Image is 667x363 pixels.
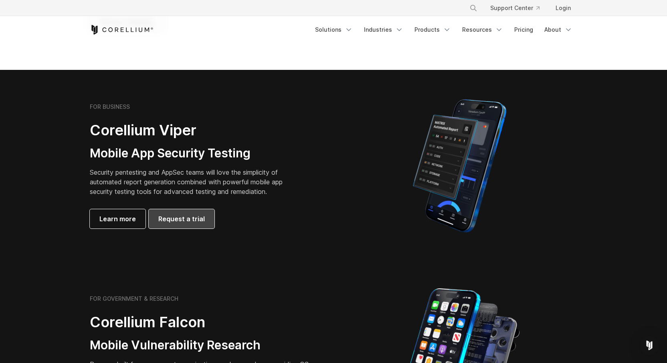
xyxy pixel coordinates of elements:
[90,295,178,302] h6: FOR GOVERNMENT & RESEARCH
[399,96,520,236] img: Corellium MATRIX automated report on iPhone showing app vulnerability test results across securit...
[90,25,154,35] a: Corellium Home
[90,167,295,196] p: Security pentesting and AppSec teams will love the simplicity of automated report generation comb...
[90,338,314,353] h3: Mobile Vulnerability Research
[460,1,577,15] div: Navigation Menu
[158,214,205,224] span: Request a trial
[410,22,456,37] a: Products
[484,1,546,15] a: Support Center
[359,22,408,37] a: Industries
[310,22,358,37] a: Solutions
[310,22,577,37] div: Navigation Menu
[90,121,295,139] h2: Corellium Viper
[149,209,214,228] a: Request a trial
[540,22,577,37] a: About
[640,336,659,355] div: Open Intercom Messenger
[549,1,577,15] a: Login
[457,22,508,37] a: Resources
[90,313,314,331] h2: Corellium Falcon
[90,103,130,110] h6: FOR BUSINESS
[509,22,538,37] a: Pricing
[90,209,146,228] a: Learn more
[466,1,481,15] button: Search
[99,214,136,224] span: Learn more
[90,146,295,161] h3: Mobile App Security Testing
